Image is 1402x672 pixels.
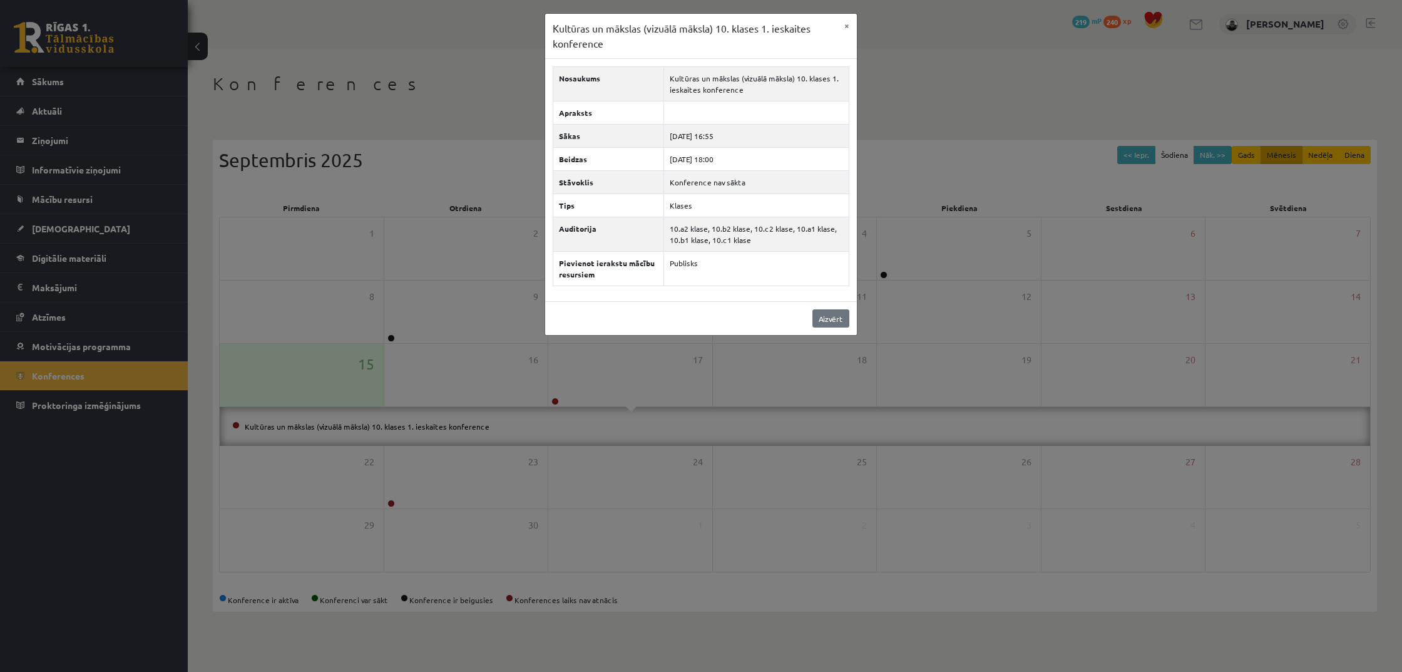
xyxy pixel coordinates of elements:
[664,148,849,171] td: [DATE] 18:00
[553,217,664,252] th: Auditorija
[553,148,664,171] th: Beidzas
[553,171,664,194] th: Stāvoklis
[553,194,664,217] th: Tips
[664,125,849,148] td: [DATE] 16:55
[553,125,664,148] th: Sākas
[553,101,664,125] th: Apraksts
[664,217,849,252] td: 10.a2 klase, 10.b2 klase, 10.c2 klase, 10.a1 klase, 10.b1 klase, 10.c1 klase
[553,21,837,51] h3: Kultūras un mākslas (vizuālā māksla) 10. klases 1. ieskaites konference
[664,171,849,194] td: Konference nav sākta
[664,252,849,286] td: Publisks
[553,252,664,286] th: Pievienot ierakstu mācību resursiem
[664,67,849,101] td: Kultūras un mākslas (vizuālā māksla) 10. klases 1. ieskaites konference
[664,194,849,217] td: Klases
[837,14,857,38] button: ×
[553,67,664,101] th: Nosaukums
[812,309,849,328] a: Aizvērt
